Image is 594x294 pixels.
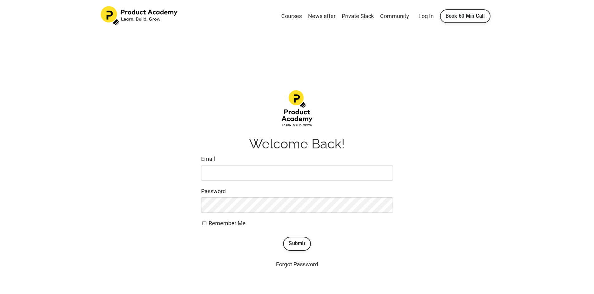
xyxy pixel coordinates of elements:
span: Remember Me [209,220,246,226]
a: Community [380,12,409,21]
a: Newsletter [308,12,336,21]
label: Email [201,155,393,164]
img: Product Academy Logo [101,6,179,26]
a: Log In [418,13,434,19]
h1: Welcome Back! [201,136,393,152]
a: Book 60 Min Call [440,9,490,23]
a: Private Slack [342,12,374,21]
button: Submit [283,237,311,250]
a: Courses [281,12,302,21]
img: d1483da-12f4-ea7b-dcde-4e4ae1a68fea_Product-academy-02.png [282,90,313,127]
a: Forgot Password [276,261,318,268]
input: Remember Me [202,221,206,225]
label: Password [201,187,393,196]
